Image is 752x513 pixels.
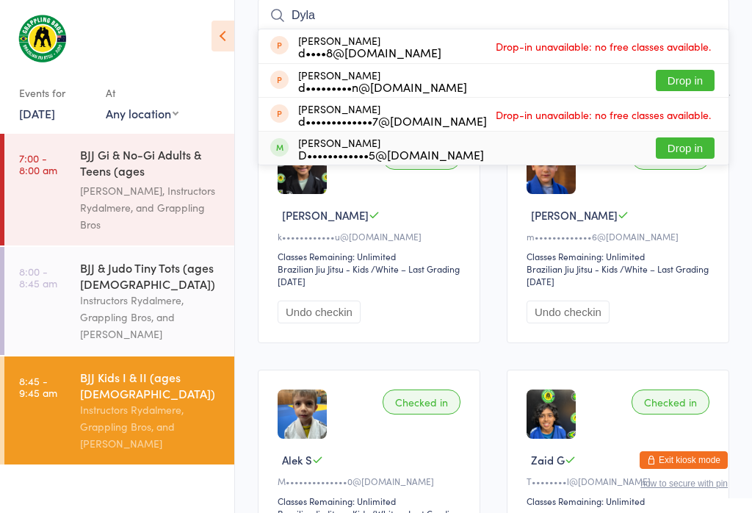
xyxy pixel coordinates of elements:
[19,265,57,289] time: 8:00 - 8:45 am
[4,356,234,464] a: 8:45 -9:45 amBJJ Kids I & II (ages [DEMOGRAPHIC_DATA])Instructors Rydalmere, Grappling Bros, and ...
[4,134,234,245] a: 7:00 -8:00 amBJJ Gi & No-Gi Adults & Teens (ages [DEMOGRAPHIC_DATA]+)[PERSON_NAME], Instructors R...
[278,250,465,262] div: Classes Remaining: Unlimited
[278,475,465,487] div: M••••••••••••••0@[DOMAIN_NAME]
[527,475,714,487] div: T••••••••l@[DOMAIN_NAME]
[278,301,361,323] button: Undo checkin
[19,81,91,105] div: Events for
[527,390,576,439] img: image1702277736.png
[278,262,369,275] div: Brazilian Jiu Jitsu - Kids
[492,104,715,126] span: Drop-in unavailable: no free classes available.
[80,182,222,233] div: [PERSON_NAME], Instructors Rydalmere, and Grappling Bros
[80,292,222,342] div: Instructors Rydalmere, Grappling Bros, and [PERSON_NAME]
[19,105,55,121] a: [DATE]
[298,35,441,58] div: [PERSON_NAME]
[527,230,714,243] div: m•••••••••••••6@[DOMAIN_NAME]
[15,11,70,66] img: Grappling Bros Rydalmere
[298,148,484,160] div: D••••••••••••5@[DOMAIN_NAME]
[527,250,714,262] div: Classes Remaining: Unlimited
[640,451,728,469] button: Exit kiosk mode
[527,262,618,275] div: Brazilian Jiu Jitsu - Kids
[278,145,327,194] img: image1744617605.png
[80,146,222,182] div: BJJ Gi & No-Gi Adults & Teens (ages [DEMOGRAPHIC_DATA]+)
[527,495,714,507] div: Classes Remaining: Unlimited
[80,401,222,452] div: Instructors Rydalmere, Grappling Bros, and [PERSON_NAME]
[80,369,222,401] div: BJJ Kids I & II (ages [DEMOGRAPHIC_DATA])
[278,390,327,439] img: image1748239148.png
[298,46,441,58] div: d••••8@[DOMAIN_NAME]
[492,35,715,57] span: Drop-in unavailable: no free classes available.
[298,69,467,93] div: [PERSON_NAME]
[383,390,460,415] div: Checked in
[632,390,709,415] div: Checked in
[298,103,487,126] div: [PERSON_NAME]
[640,478,728,489] button: how to secure with pin
[282,452,312,467] span: Alek S
[106,105,178,121] div: Any location
[527,301,610,323] button: Undo checkin
[106,81,178,105] div: At
[656,70,715,91] button: Drop in
[298,115,487,126] div: d•••••••••••••7@[DOMAIN_NAME]
[19,375,57,398] time: 8:45 - 9:45 am
[298,81,467,93] div: d•••••••••n@[DOMAIN_NAME]
[278,495,465,507] div: Classes Remaining: Unlimited
[80,259,222,292] div: BJJ & Judo Tiny Tots (ages [DEMOGRAPHIC_DATA])
[282,207,369,223] span: [PERSON_NAME]
[4,247,234,355] a: 8:00 -8:45 amBJJ & Judo Tiny Tots (ages [DEMOGRAPHIC_DATA])Instructors Rydalmere, Grappling Bros,...
[298,137,484,160] div: [PERSON_NAME]
[527,145,576,194] img: image1750658856.png
[656,137,715,159] button: Drop in
[19,152,57,176] time: 7:00 - 8:00 am
[278,230,465,243] div: k••••••••••••u@[DOMAIN_NAME]
[531,452,565,467] span: Zaid G
[531,207,618,223] span: [PERSON_NAME]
